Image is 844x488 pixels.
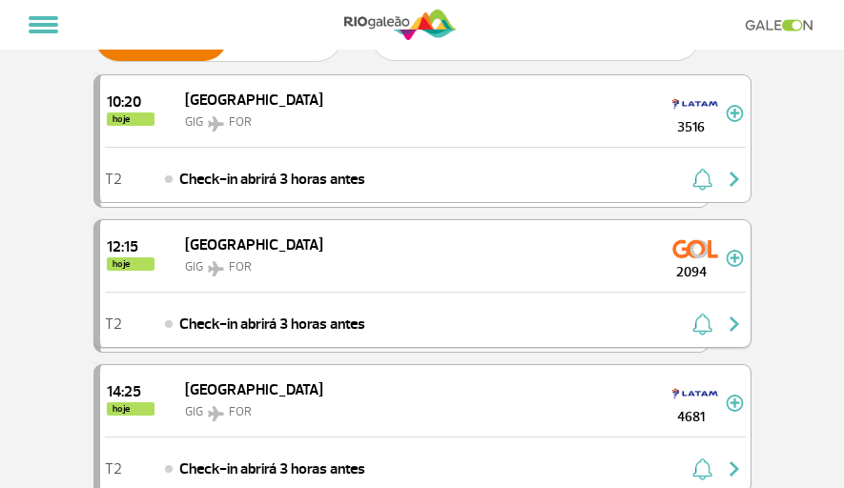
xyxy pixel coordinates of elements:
span: Check-in abrirá 3 horas antes [179,313,365,335]
span: T2 [105,462,122,476]
span: FOR [229,259,252,274]
span: Check-in abrirá 3 horas antes [179,168,365,191]
img: seta-direita-painel-voo.svg [723,313,746,335]
span: hoje [107,112,154,126]
span: hoje [107,257,154,271]
img: seta-direita-painel-voo.svg [723,168,746,191]
span: 2025-08-28 12:15:00 [107,239,154,254]
img: mais-info-painel-voo.svg [726,250,744,267]
span: T2 [105,317,122,331]
span: GIG [185,114,203,130]
span: FOR [229,114,252,130]
img: GOL Transportes Aereos [672,234,718,264]
span: 2025-08-28 10:20:00 [107,94,154,110]
span: GIG [185,404,203,419]
img: mais-info-painel-voo.svg [726,105,744,122]
img: sino-painel-voo.svg [692,313,712,335]
img: seta-direita-painel-voo.svg [723,457,746,480]
span: [GEOGRAPHIC_DATA] [185,235,323,254]
span: Check-in abrirá 3 horas antes [179,457,365,480]
span: [GEOGRAPHIC_DATA] [185,380,323,399]
span: FOR [229,404,252,419]
img: mais-info-painel-voo.svg [726,395,744,412]
span: 2094 [657,262,726,282]
span: 2025-08-28 14:25:00 [107,384,154,399]
img: sino-painel-voo.svg [692,168,712,191]
span: T2 [105,173,122,186]
img: TAM LINHAS AEREAS [672,378,718,409]
span: [GEOGRAPHIC_DATA] [185,91,323,110]
span: hoje [107,402,154,416]
img: TAM LINHAS AEREAS [672,89,718,119]
span: 3516 [657,117,726,137]
span: GIG [185,259,203,274]
span: 4681 [657,407,726,427]
img: sino-painel-voo.svg [692,457,712,480]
